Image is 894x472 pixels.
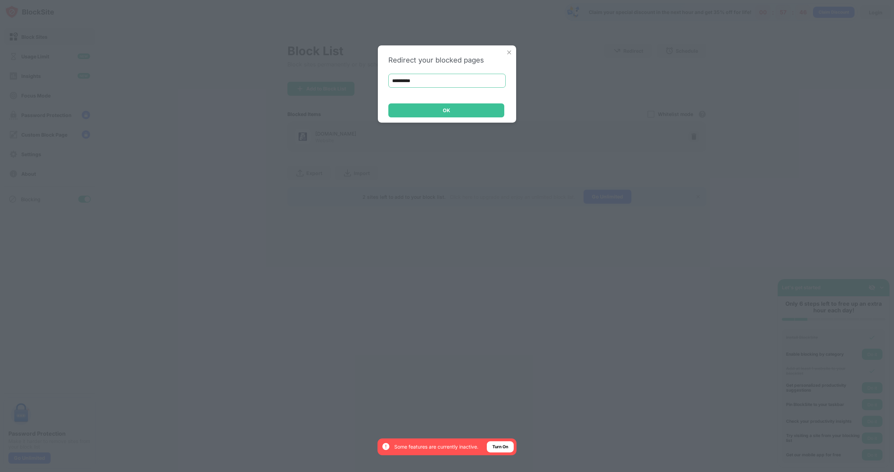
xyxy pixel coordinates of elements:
[506,49,513,56] img: x-button.svg
[492,443,508,450] div: Turn On
[443,108,450,113] div: OK
[382,442,390,451] img: error-circle-white.svg
[388,56,506,64] div: Redirect your blocked pages
[394,443,478,450] div: Some features are currently inactive.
